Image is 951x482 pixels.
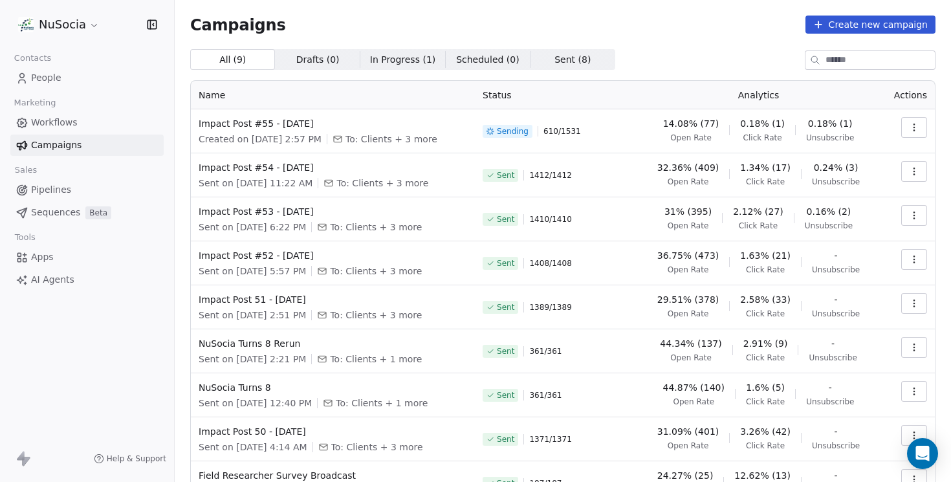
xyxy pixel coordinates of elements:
[734,469,791,482] span: 12.62% (13)
[733,205,783,218] span: 2.12% (27)
[9,228,41,247] span: Tools
[10,112,164,133] a: Workflows
[554,53,591,67] span: Sent ( 8 )
[637,81,880,109] th: Analytics
[657,249,719,262] span: 36.75% (473)
[529,434,571,444] span: 1371 / 1371
[107,454,166,464] span: Help & Support
[746,309,785,319] span: Click Rate
[31,183,71,197] span: Pipelines
[743,133,782,143] span: Click Rate
[806,397,854,407] span: Unsubscribe
[814,161,858,174] span: 0.24% (3)
[199,117,467,130] span: Impact Post #55 - [DATE]
[529,214,571,225] span: 1410 / 1410
[805,16,935,34] button: Create new campaign
[663,117,719,130] span: 14.08% (77)
[673,397,714,407] span: Open Rate
[31,138,82,152] span: Campaigns
[199,381,467,394] span: NuSocia Turns 8
[31,116,78,129] span: Workflows
[331,441,423,454] span: To: Clients + 3 more
[497,434,514,444] span: Sent
[907,438,938,469] div: Open Intercom Messenger
[740,425,791,438] span: 3.26% (42)
[94,454,166,464] a: Help & Support
[543,126,581,137] span: 610 / 1531
[668,265,709,275] span: Open Rate
[10,135,164,156] a: Campaigns
[746,441,785,451] span: Click Rate
[199,337,467,350] span: NuSocia Turns 8 Rerun
[330,265,422,278] span: To: Clients + 3 more
[199,353,306,366] span: Sent on [DATE] 2:21 PM
[10,179,164,201] a: Pipelines
[663,381,725,394] span: 44.87% (140)
[330,309,422,322] span: To: Clients + 3 more
[199,177,312,190] span: Sent on [DATE] 11:22 AM
[670,133,712,143] span: Open Rate
[296,53,340,67] span: Drafts ( 0 )
[199,425,467,438] span: Impact Post 50 - [DATE]
[746,353,785,363] span: Click Rate
[199,161,467,174] span: Impact Post #54 - [DATE]
[18,17,34,32] img: LOGO_1_WB.png
[746,265,785,275] span: Click Rate
[657,293,719,306] span: 29.51% (378)
[497,170,514,181] span: Sent
[8,49,57,68] span: Contacts
[806,133,854,143] span: Unsubscribe
[668,309,709,319] span: Open Rate
[191,81,475,109] th: Name
[345,133,437,146] span: To: Clients + 3 more
[657,425,719,438] span: 31.09% (401)
[657,161,719,174] span: 32.36% (409)
[835,293,838,306] span: -
[336,177,428,190] span: To: Clients + 3 more
[529,390,562,400] span: 361 / 361
[746,381,785,394] span: 1.6% (5)
[808,117,853,130] span: 0.18% (1)
[835,249,838,262] span: -
[529,346,562,356] span: 361 / 361
[199,441,307,454] span: Sent on [DATE] 4:14 AM
[812,441,860,451] span: Unsubscribe
[660,337,721,350] span: 44.34% (137)
[10,246,164,268] a: Apps
[670,353,712,363] span: Open Rate
[199,265,306,278] span: Sent on [DATE] 5:57 PM
[497,346,514,356] span: Sent
[31,273,74,287] span: AI Agents
[668,441,709,451] span: Open Rate
[475,81,637,109] th: Status
[668,221,709,231] span: Open Rate
[31,206,80,219] span: Sequences
[199,309,306,322] span: Sent on [DATE] 2:51 PM
[31,71,61,85] span: People
[199,293,467,306] span: Impact Post 51 - [DATE]
[190,16,286,34] span: Campaigns
[835,469,838,482] span: -
[746,397,785,407] span: Click Rate
[807,205,851,218] span: 0.16% (2)
[805,221,853,231] span: Unsubscribe
[529,302,571,312] span: 1389 / 1389
[497,390,514,400] span: Sent
[199,249,467,262] span: Impact Post #52 - [DATE]
[740,249,791,262] span: 1.63% (21)
[336,397,428,410] span: To: Clients + 1 more
[330,221,422,234] span: To: Clients + 3 more
[740,161,791,174] span: 1.34% (17)
[497,214,514,225] span: Sent
[831,337,835,350] span: -
[497,126,529,137] span: Sending
[664,205,712,218] span: 31% (395)
[740,293,791,306] span: 2.58% (33)
[497,302,514,312] span: Sent
[529,258,571,268] span: 1408 / 1408
[497,258,514,268] span: Sent
[746,177,785,187] span: Click Rate
[199,205,467,218] span: Impact Post #53 - [DATE]
[812,177,860,187] span: Unsubscribe
[10,202,164,223] a: SequencesBeta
